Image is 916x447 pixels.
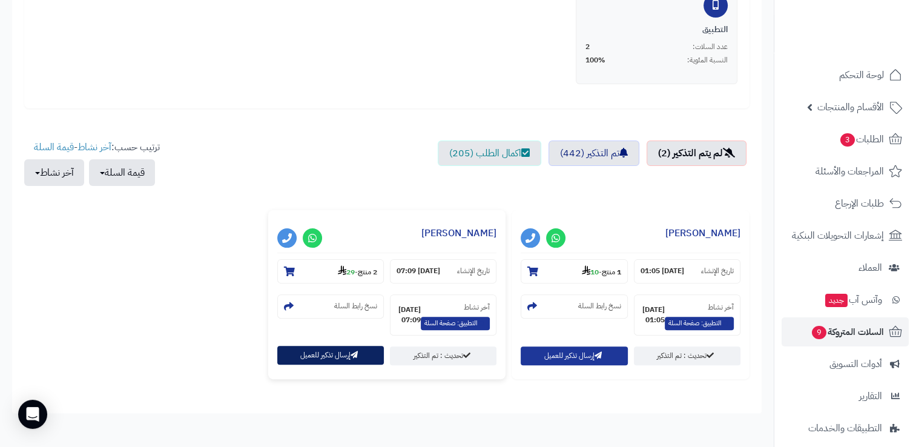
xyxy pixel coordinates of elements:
a: تحديث : تم التذكير [634,346,740,365]
strong: [DATE] 07:09 [397,305,421,325]
small: - [338,265,377,277]
section: نسخ رابط السلة [277,294,384,319]
a: تم التذكير (442) [549,141,639,166]
span: 100% [585,55,605,65]
section: 1 منتج-10 [521,259,627,283]
div: Open Intercom Messenger [18,400,47,429]
section: نسخ رابط السلة [521,294,627,319]
strong: 2 منتج [358,267,377,277]
small: - [582,265,621,277]
strong: [DATE] 01:05 [641,266,684,276]
strong: [DATE] 01:05 [641,305,665,325]
strong: 10 [582,267,599,277]
span: التطبيق: صفحة السلة [665,317,734,330]
a: وآتس آبجديد [782,285,909,314]
button: إرسال تذكير للعميل [277,346,384,365]
a: الطلبات3 [782,125,909,154]
button: آخر نشاط [24,159,84,186]
span: التقارير [859,388,882,405]
a: المراجعات والأسئلة [782,157,909,186]
a: قيمة السلة [34,140,74,154]
button: إرسال تذكير للعميل [521,346,627,365]
div: التطبيق [585,24,728,36]
span: 3 [840,133,855,147]
span: عدد السلات: [693,42,728,52]
ul: ترتيب حسب: - [24,141,160,186]
a: [PERSON_NAME] [665,226,740,240]
small: آخر نشاط [464,302,490,313]
span: المراجعات والأسئلة [816,163,884,180]
a: تحديث : تم التذكير [390,346,496,365]
small: نسخ رابط السلة [578,301,621,311]
span: لوحة التحكم [839,67,884,84]
span: التطبيقات والخدمات [808,420,882,437]
span: أدوات التسويق [829,356,882,372]
small: تاريخ الإنشاء [701,266,734,276]
span: 2 [585,42,590,52]
small: نسخ رابط السلة [334,301,377,311]
strong: 1 منتج [602,267,621,277]
a: لم يتم التذكير (2) [647,141,746,166]
img: logo-2.png [834,32,904,58]
span: طلبات الإرجاع [835,195,884,212]
small: آخر نشاط [708,302,734,313]
strong: 29 [338,267,355,277]
small: تاريخ الإنشاء [457,266,490,276]
a: العملاء [782,253,909,282]
span: التطبيق: صفحة السلة [421,317,490,330]
span: إشعارات التحويلات البنكية [792,227,884,244]
a: التطبيقات والخدمات [782,414,909,443]
a: [PERSON_NAME] [421,226,496,240]
span: 9 [812,326,826,339]
span: جديد [825,294,848,307]
span: الأقسام والمنتجات [817,99,884,116]
a: التقارير [782,382,909,411]
span: النسبة المئوية: [687,55,728,65]
a: اكمال الطلب (205) [438,141,541,166]
span: السلات المتروكة [811,323,884,340]
a: آخر نشاط [77,140,111,154]
span: الطلبات [839,131,884,148]
span: وآتس آب [824,291,882,308]
a: السلات المتروكة9 [782,317,909,346]
a: إشعارات التحويلات البنكية [782,221,909,250]
a: أدوات التسويق [782,349,909,379]
section: 2 منتج-29 [277,259,384,283]
span: العملاء [858,259,882,276]
strong: [DATE] 07:09 [397,266,440,276]
a: لوحة التحكم [782,61,909,90]
a: طلبات الإرجاع [782,189,909,218]
button: قيمة السلة [89,159,155,186]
